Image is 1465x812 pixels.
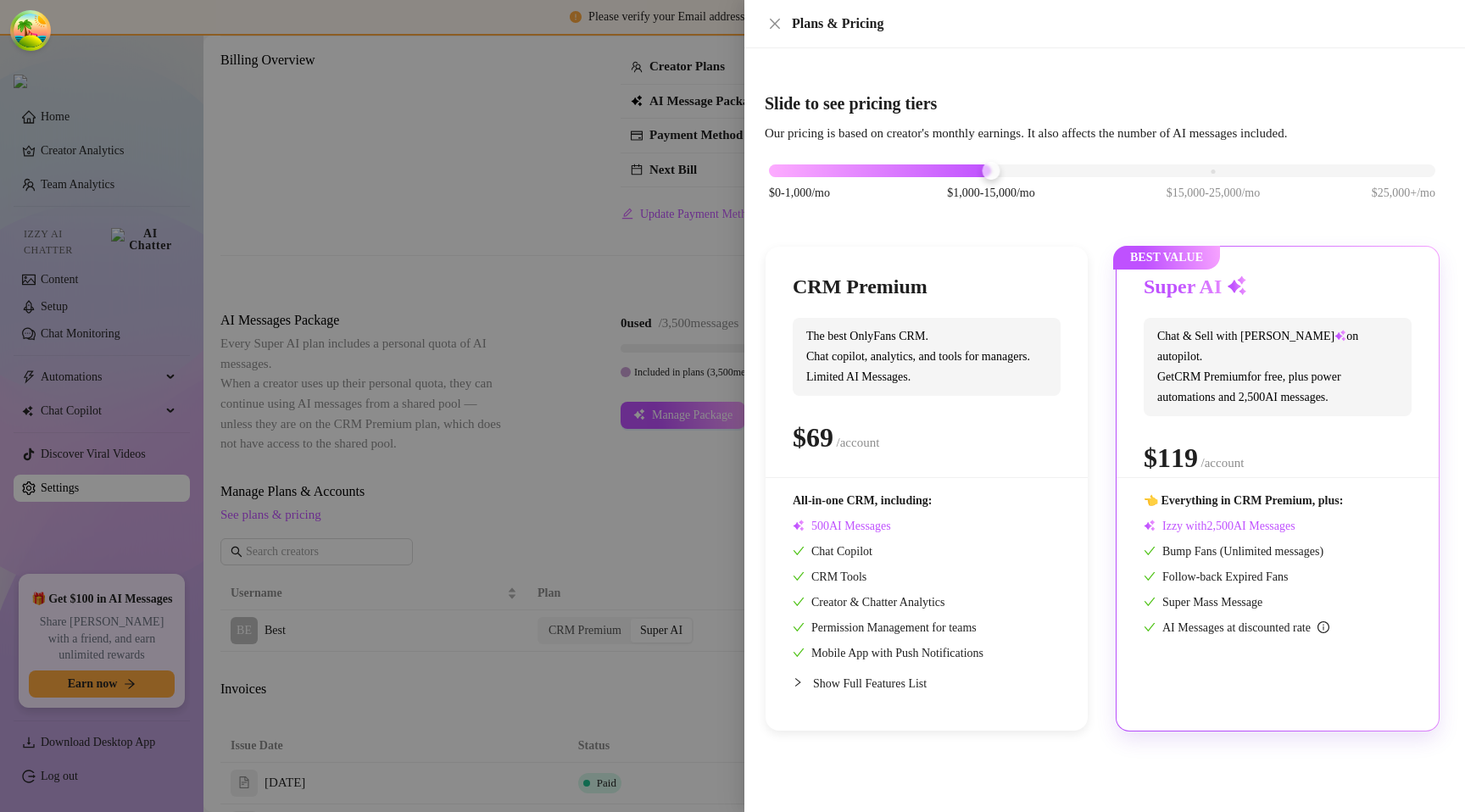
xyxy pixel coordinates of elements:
[768,17,782,31] span: close
[765,92,1445,115] h4: Slide to see pricing tiers
[769,184,830,203] span: $0-1,000/mo
[793,677,803,687] span: collapsed
[947,184,1034,203] span: $1,000-15,000/mo
[1372,184,1435,203] span: $25,000+/mo
[1162,621,1329,634] span: AI Messages at discounted rate
[793,570,866,583] span: CRM Tools
[793,570,805,582] span: check
[765,14,785,34] button: Close
[793,274,927,301] h3: CRM Premium
[1167,184,1260,203] span: $15,000-25,000/mo
[837,436,880,449] span: /account
[793,520,891,532] span: AI Messages
[1113,246,1220,270] span: BEST VALUE
[793,663,1061,704] div: Show Full Features List
[793,647,983,659] span: Mobile App with Push Notifications
[1144,545,1156,557] span: check
[1144,570,1156,582] span: check
[793,621,805,633] span: check
[1144,520,1295,532] span: Izzy with AI Messages
[793,545,872,558] span: Chat Copilot
[793,621,977,634] span: Permission Management for teams
[1144,318,1412,416] span: Chat & Sell with [PERSON_NAME] on autopilot. Get CRM Premium for free, plus power automations and...
[1144,596,1156,608] span: check
[1144,494,1343,507] span: 👈 Everything in CRM Premium, plus:
[1144,274,1247,301] h3: Super AI
[793,545,805,557] span: check
[1201,456,1245,470] span: /account
[793,494,933,507] span: All-in-one CRM, including:
[1144,442,1198,473] span: $
[793,596,944,609] span: Creator & Chatter Analytics
[1317,621,1329,633] span: info-circle
[14,14,47,47] button: Open Tanstack query devtools
[1144,570,1289,583] span: Follow-back Expired Fans
[765,126,1287,140] span: Our pricing is based on creator's monthly earnings. It also affects the number of AI messages inc...
[813,677,927,690] span: Show Full Features List
[1144,596,1262,609] span: Super Mass Message
[793,596,805,608] span: check
[793,422,833,453] span: $
[792,14,1445,34] div: Plans & Pricing
[1144,621,1156,633] span: check
[1144,545,1323,558] span: Bump Fans (Unlimited messages)
[793,647,805,659] span: check
[793,318,1061,396] span: The best OnlyFans CRM. Chat copilot, analytics, and tools for managers. Limited AI Messages.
